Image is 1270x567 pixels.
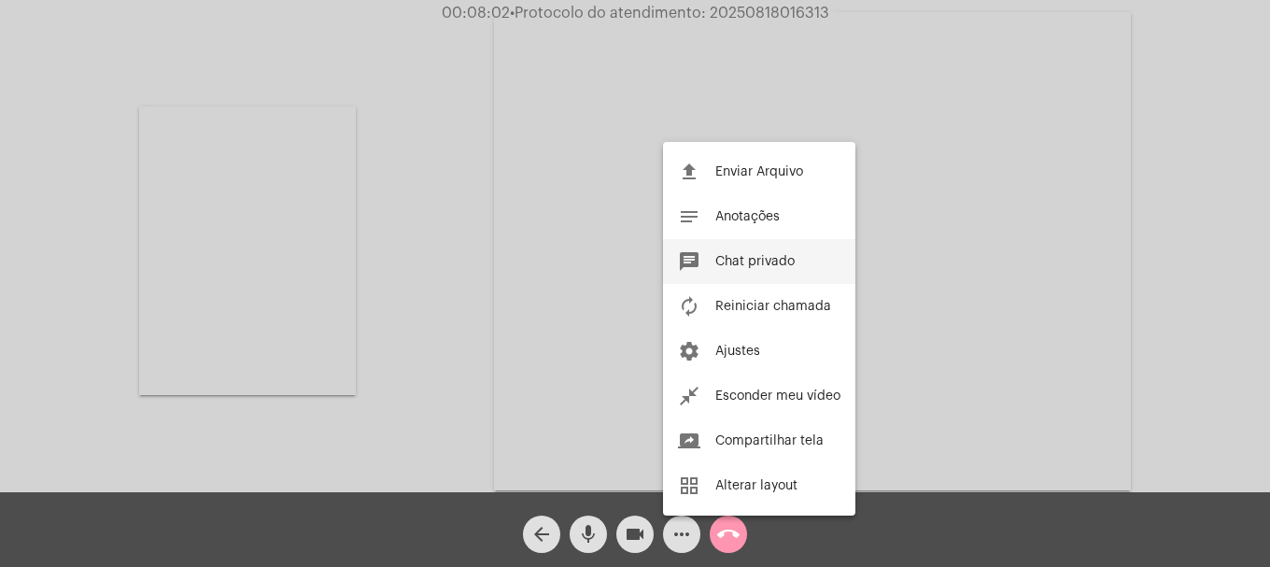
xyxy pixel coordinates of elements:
span: Chat privado [715,255,795,268]
mat-icon: settings [678,340,700,362]
mat-icon: screen_share [678,430,700,452]
mat-icon: grid_view [678,475,700,497]
span: Alterar layout [715,479,797,492]
mat-icon: file_upload [678,161,700,183]
mat-icon: close_fullscreen [678,385,700,407]
span: Enviar Arquivo [715,165,803,178]
span: Reiniciar chamada [715,300,831,313]
mat-icon: chat [678,250,700,273]
span: Compartilhar tela [715,434,824,447]
mat-icon: autorenew [678,295,700,318]
span: Esconder meu vídeo [715,390,840,403]
span: Ajustes [715,345,760,358]
mat-icon: notes [678,206,700,228]
span: Anotações [715,210,780,223]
